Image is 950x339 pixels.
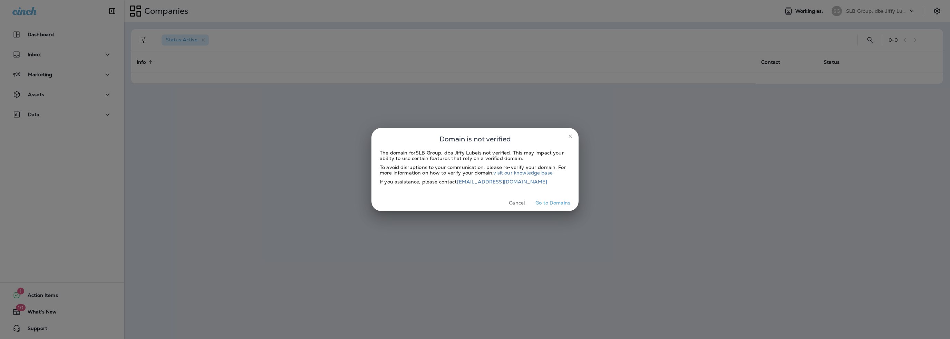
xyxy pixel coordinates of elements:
[504,198,530,208] button: Cancel
[380,179,570,185] div: If you assistance, please contact
[565,131,576,142] button: close
[533,198,573,208] button: Go to Domains
[380,150,570,161] div: The domain for SLB Group, dba Jiffy Lube is not verified. This may impact your ability to use cer...
[457,179,547,185] a: [EMAIL_ADDRESS][DOMAIN_NAME]
[439,133,511,144] span: Domain is not verified
[493,170,552,176] a: visit our knowledge base
[380,164,570,176] div: To avoid disruptions to your communication, please re-verify your domain. For more information on...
